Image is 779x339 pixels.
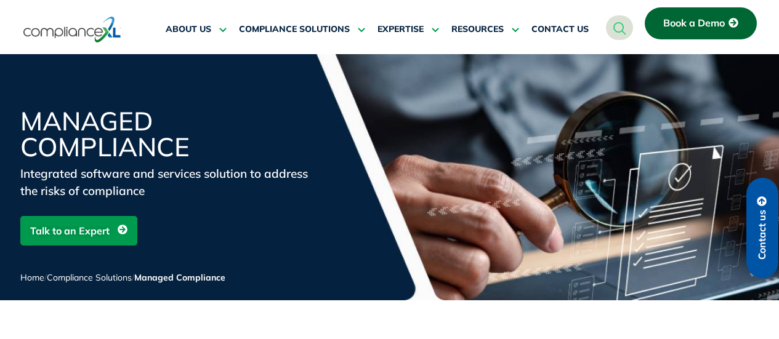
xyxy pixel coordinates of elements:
a: EXPERTISE [377,15,439,44]
span: ABOUT US [166,24,211,35]
span: COMPLIANCE SOLUTIONS [239,24,350,35]
a: ABOUT US [166,15,227,44]
span: Talk to an Expert [30,219,110,242]
span: CONTACT US [531,24,589,35]
a: Compliance Solutions [47,272,132,283]
img: logo-one.svg [23,15,121,44]
a: RESOURCES [451,15,519,44]
span: RESOURCES [451,24,504,35]
a: COMPLIANCE SOLUTIONS [239,15,365,44]
span: Managed Compliance [134,272,225,283]
span: / / [20,272,225,283]
a: Contact us [746,178,778,278]
h1: Managed Compliance [20,108,316,160]
span: Book a Demo [663,18,725,29]
a: Book a Demo [645,7,757,39]
a: CONTACT US [531,15,589,44]
span: EXPERTISE [377,24,424,35]
a: navsearch-button [606,15,633,40]
div: Integrated software and services solution to address the risks of compliance [20,165,316,199]
a: Home [20,272,44,283]
span: Contact us [757,210,768,260]
a: Talk to an Expert [20,216,137,245]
